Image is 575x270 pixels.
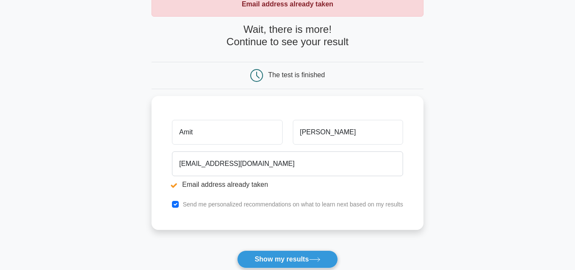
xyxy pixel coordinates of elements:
[237,250,338,268] button: Show my results
[268,71,325,78] div: The test is finished
[152,23,423,48] h4: Wait, there is more! Continue to see your result
[183,201,403,208] label: Send me personalized recommendations on what to learn next based on my results
[242,0,333,8] strong: Email address already taken
[172,180,403,190] li: Email address already taken
[293,120,403,145] input: Last name
[172,151,403,176] input: Email
[172,120,282,145] input: First name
